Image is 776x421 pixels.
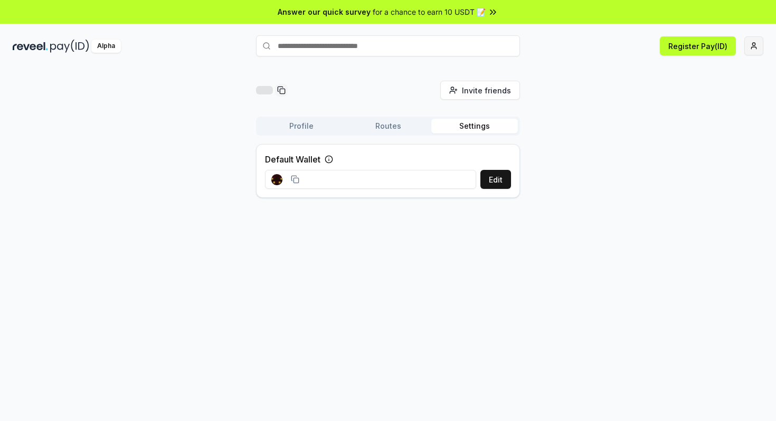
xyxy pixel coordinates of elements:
[345,119,431,133] button: Routes
[373,6,486,17] span: for a chance to earn 10 USDT 📝
[265,153,320,166] label: Default Wallet
[440,81,520,100] button: Invite friends
[462,85,511,96] span: Invite friends
[278,6,371,17] span: Answer our quick survey
[13,40,48,53] img: reveel_dark
[258,119,345,133] button: Profile
[50,40,89,53] img: pay_id
[480,170,511,189] button: Edit
[431,119,518,133] button: Settings
[660,36,736,55] button: Register Pay(ID)
[91,40,121,53] div: Alpha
